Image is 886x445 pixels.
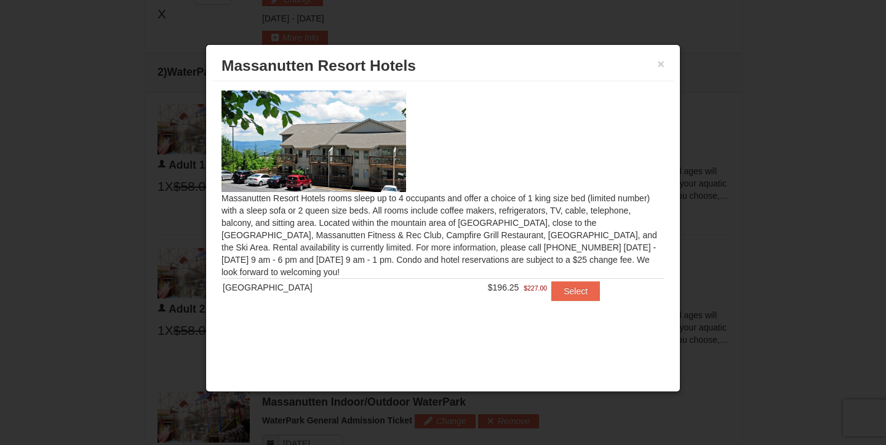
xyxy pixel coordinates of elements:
div: Massanutten Resort Hotels rooms sleep up to 4 occupants and offer a choice of 1 king size bed (li... [212,81,674,325]
button: Select [551,281,600,301]
div: [GEOGRAPHIC_DATA] [223,281,416,294]
span: $227.00 [524,282,547,294]
span: $196.25 [488,283,519,292]
span: Massanutten Resort Hotels [221,57,416,74]
img: 19219026-1-e3b4ac8e.jpg [221,90,406,191]
button: × [657,58,664,70]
